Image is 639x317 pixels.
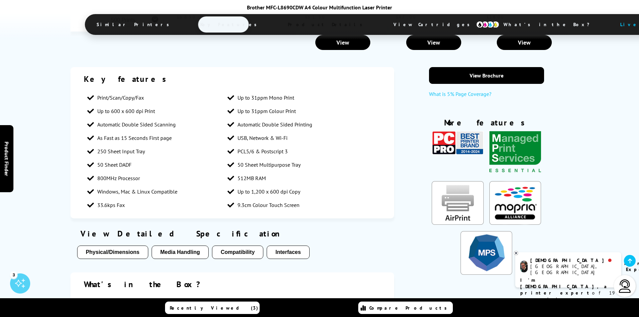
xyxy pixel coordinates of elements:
[152,246,209,259] button: Media Handling
[97,202,125,208] span: 33.6kps Fax
[84,279,381,289] div: What's in the Box?
[237,202,300,208] span: 9.3cm Colour Touch Screen
[406,35,461,50] a: View
[237,161,301,168] span: 50 Sheet Multipurpose Tray
[427,39,440,46] span: View
[369,305,450,311] span: Compare Products
[97,135,172,141] span: As Fast as 15 Seconds First page
[97,148,145,155] span: 250 Sheet Input Tray
[84,74,381,84] div: Key features
[237,148,288,155] span: PCL5/6 & Postscript 3
[429,117,544,131] div: More features
[432,219,483,226] a: KeyFeatureModal85
[237,135,287,141] span: USB, Network & Wi-Fi
[10,271,17,278] div: 3
[97,121,176,128] span: Automatic Double Sided Scanning
[489,131,541,175] img: Brother MPS Essential
[530,263,616,275] div: [GEOGRAPHIC_DATA], [GEOGRAPHIC_DATA]
[429,91,544,101] a: What is 5% Page Coverage?
[520,261,528,272] img: chris-livechat.png
[190,16,270,33] span: Key Features
[97,175,140,181] span: 800MHz Processor
[520,277,609,296] b: I'm [DEMOGRAPHIC_DATA], a printer expert
[461,269,512,276] a: KeyFeatureModal306
[432,181,483,225] img: AirPrint
[461,231,512,275] img: Brother Managed Print Services
[493,16,606,33] span: What’s in the Box?
[489,219,541,226] a: KeyFeatureModal324
[237,188,300,195] span: Up to 1,200 x 600 dpi Copy
[618,279,632,293] img: user-headset-light.svg
[212,246,263,259] button: Compatibility
[97,94,144,101] span: Print/Scan/Copy/Fax
[518,39,531,46] span: View
[3,141,10,176] span: Product Finder
[237,94,294,101] span: Up to 31ppm Mono Print
[87,16,183,33] span: Similar Printers
[77,246,148,259] button: Physical/Dimensions
[489,181,541,225] img: Mopria Certified
[97,188,177,195] span: Windows, Mac & Linux Compatible
[429,67,544,84] a: View Brochure
[267,246,310,259] button: Interfaces
[170,305,258,311] span: Recently Viewed (3)
[520,277,616,315] p: of 19 years! Leave me a message and I'll respond ASAP
[476,21,499,28] img: cmyk-icon.svg
[432,149,483,156] a: KeyFeatureModal353
[432,131,483,155] img: PC Pro Award
[97,161,131,168] span: 50 Sheet DADF
[97,108,155,114] span: Up to 600 x 600 dpi Print
[383,16,486,33] span: View Cartridges
[77,228,388,239] div: View Detailed Specification
[237,175,266,181] span: 512MB RAM
[489,169,541,176] a: KeyFeatureModal340
[497,35,552,50] a: View
[237,121,312,128] span: Automatic Double Sided Printing
[278,16,376,33] span: Product Details
[358,302,453,314] a: Compare Products
[530,257,616,263] div: [DEMOGRAPHIC_DATA]
[237,108,296,114] span: Up to 31ppm Colour Print
[315,35,370,50] a: View
[85,4,554,11] div: Brother MFC-L8690CDW A4 Colour Multifunction Laser Printer
[336,39,349,46] span: View
[165,302,260,314] a: Recently Viewed (3)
